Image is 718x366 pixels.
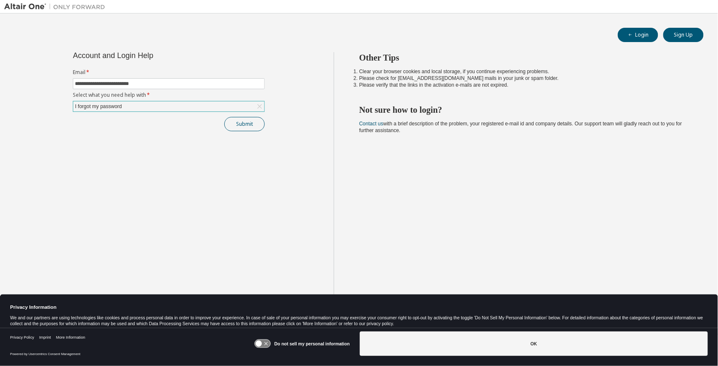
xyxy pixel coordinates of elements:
[73,101,264,111] div: I forgot my password
[359,121,682,133] span: with a brief description of the problem, your registered e-mail id and company details. Our suppo...
[73,52,226,59] div: Account and Login Help
[359,104,689,115] h2: Not sure how to login?
[359,121,383,127] a: Contact us
[359,68,689,75] li: Clear your browser cookies and local storage, if you continue experiencing problems.
[618,28,658,42] button: Login
[663,28,704,42] button: Sign Up
[73,92,265,98] label: Select what you need help with
[4,3,109,11] img: Altair One
[359,82,689,88] li: Please verify that the links in the activation e-mails are not expired.
[74,102,123,111] div: I forgot my password
[224,117,265,131] button: Submit
[359,75,689,82] li: Please check for [EMAIL_ADDRESS][DOMAIN_NAME] mails in your junk or spam folder.
[73,69,265,76] label: Email
[359,52,689,63] h2: Other Tips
